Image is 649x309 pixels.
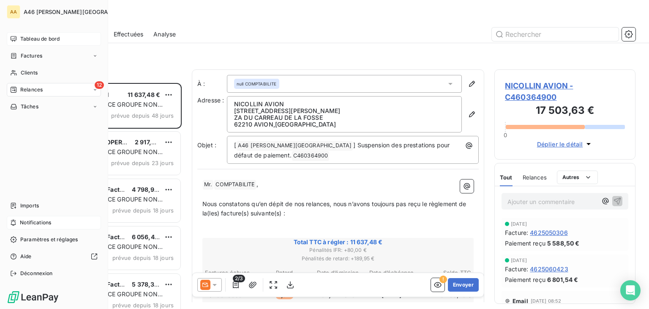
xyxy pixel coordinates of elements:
[531,298,562,303] span: [DATE] 08:52
[205,268,257,277] th: Factures échues
[214,180,256,190] span: COMPTABILITE
[500,174,513,181] span: Tout
[197,97,224,104] span: Adresse :
[233,275,245,282] span: 2/3
[60,148,163,164] span: PLAN DE RELANCE GROUPE NON AUTOMATIQUE
[114,30,144,39] span: Effectuées
[234,114,455,121] p: ZA DU CARREAU DE LA FOSSE
[505,80,625,103] span: NICOLLIN AVION - C460364900
[7,5,20,19] div: AA
[204,302,371,309] span: Pénalités
[135,138,165,146] span: 2 917,88 €
[20,86,43,94] span: Relances
[237,81,277,87] span: null COMPTABILITE
[505,103,625,120] h3: 17 503,63 €
[234,141,236,149] span: [
[419,268,472,277] th: Solde TTC
[365,268,418,277] th: Date d’échéance
[132,281,164,288] span: 5 378,34 €
[492,28,619,41] input: Rechercher
[513,298,528,304] span: Email
[197,141,216,149] span: Objet :
[20,202,39,210] span: Imports
[237,141,353,151] span: A46 [PERSON_NAME][GEOGRAPHIC_DATA]
[112,207,174,214] span: prévue depuis 18 jours
[202,200,468,217] span: Nous constatons qu’en dépit de nos relances, nous n’avons toujours pas reçu le règlement de la(le...
[60,196,163,211] span: PLAN DE RELANCE GROUPE NON AUTOMATIQUE
[547,239,580,248] span: 5 588,50 €
[448,278,479,292] button: Envoyer
[112,254,174,261] span: prévue depuis 18 jours
[534,139,596,149] button: Déplier le détail
[505,265,528,273] span: Facture :
[24,8,140,15] span: A46 [PERSON_NAME][GEOGRAPHIC_DATA]
[511,221,527,226] span: [DATE]
[21,52,42,60] span: Factures
[371,302,422,309] span: Nbr de factures
[504,132,507,138] span: 0
[41,83,182,309] div: grid
[547,275,578,284] span: 6 801,54 €
[530,228,568,237] span: 4625050306
[7,290,59,304] img: Logo LeanPay
[21,69,38,77] span: Clients
[234,121,455,128] p: 62210 AVION , [GEOGRAPHIC_DATA]
[234,141,451,159] span: ] Suspension des prestations pour défaut de paiement.
[620,280,641,301] div: Open Intercom Messenger
[60,101,163,116] span: PLAN DE RELANCE GROUPE NON AUTOMATIQUE
[60,243,163,259] span: PLAN DE RELANCE GROUPE NON AUTOMATIQUE
[20,219,51,226] span: Notifications
[256,180,258,188] span: ,
[111,112,174,119] span: prévue depuis 48 jours
[7,250,101,263] a: Aide
[112,302,174,309] span: prévue depuis 18 jours
[95,81,104,89] span: 12
[204,246,472,254] span: Pénalités IFR : + 80,00 €
[111,160,174,166] span: prévue depuis 23 jours
[203,180,213,190] span: Mr.
[505,228,528,237] span: Facture :
[21,103,38,110] span: Tâches
[292,151,330,161] span: C460364900
[234,101,455,108] p: NICOLLIN AVION
[258,268,311,277] th: Retard
[20,236,78,243] span: Paramètres et réglages
[557,171,598,184] button: Autres
[153,30,176,39] span: Analyse
[530,265,568,273] span: 4625060423
[20,270,53,277] span: Déconnexion
[523,174,547,181] span: Relances
[505,239,545,248] span: Paiement reçu
[422,302,472,309] span: Total
[204,238,472,246] span: Total TTC à régler : 11 637,48 €
[312,268,365,277] th: Date d’émission
[132,186,164,193] span: 4 798,92 €
[234,108,455,114] p: [STREET_ADDRESS][PERSON_NAME]
[197,80,227,88] label: À :
[537,140,583,149] span: Déplier le détail
[128,91,160,98] span: 11 637,48 €
[20,35,60,43] span: Tableau de bord
[20,253,32,260] span: Aide
[60,290,163,306] span: PLAN DE RELANCE GROUPE NON AUTOMATIQUE
[132,233,164,240] span: 6 056,45 €
[204,255,472,262] span: Pénalités de retard : + 189,95 €
[505,275,545,284] span: Paiement reçu
[511,258,527,263] span: [DATE]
